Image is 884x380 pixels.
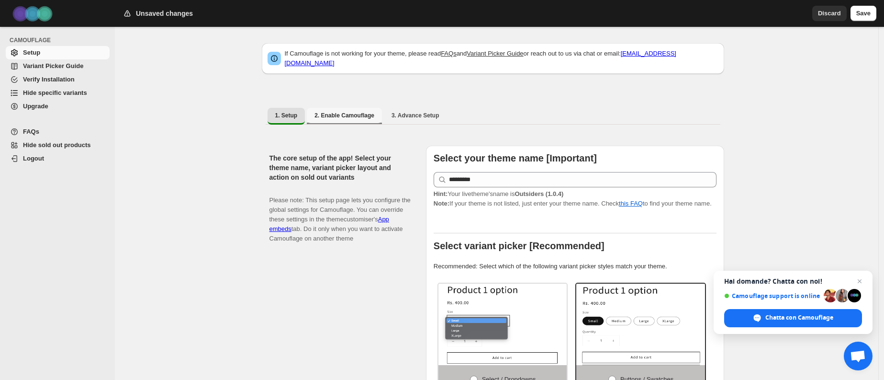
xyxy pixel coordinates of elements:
[850,6,876,21] button: Save
[6,138,110,152] a: Hide sold out products
[392,112,439,119] span: 3. Advance Setup
[856,9,871,18] span: Save
[438,284,567,365] img: Select / Dropdowns
[434,241,604,251] b: Select variant picker [Recommended]
[724,292,820,299] span: Camouflage support is online
[275,112,298,119] span: 1. Setup
[285,49,718,68] p: If Camouflage is not working for your theme, please read and or reach out to us via chat or email:
[724,277,862,285] span: Hai domande? Chatta con noi!
[10,36,110,44] span: CAMOUFLAGE
[576,284,705,365] img: Buttons / Swatches
[812,6,847,21] button: Discard
[6,125,110,138] a: FAQs
[314,112,374,119] span: 2. Enable Camouflage
[136,9,193,18] h2: Unsaved changes
[23,49,40,56] span: Setup
[434,189,716,208] p: If your theme is not listed, just enter your theme name. Check to find your theme name.
[6,86,110,100] a: Hide specific variants
[619,200,643,207] a: this FAQ
[23,62,83,69] span: Variant Picker Guide
[434,200,449,207] strong: Note:
[23,128,39,135] span: FAQs
[434,190,448,197] strong: Hint:
[515,190,563,197] strong: Outsiders (1.0.4)
[6,59,110,73] a: Variant Picker Guide
[844,342,873,370] a: Aprire la chat
[23,89,87,96] span: Hide specific variants
[6,100,110,113] a: Upgrade
[434,190,564,197] span: Your live theme's name is
[6,73,110,86] a: Verify Installation
[467,50,523,57] a: Variant Picker Guide
[23,103,48,110] span: Upgrade
[434,153,597,163] b: Select your theme name [Important]
[23,76,75,83] span: Verify Installation
[6,152,110,165] a: Logout
[23,155,44,162] span: Logout
[434,262,716,271] p: Recommended: Select which of the following variant picker styles match your theme.
[724,309,862,327] span: Chatta con Camouflage
[818,9,841,18] span: Discard
[441,50,457,57] a: FAQs
[23,141,91,149] span: Hide sold out products
[6,46,110,59] a: Setup
[269,186,411,243] p: Please note: This setup page lets you configure the global settings for Camouflage. You can overr...
[269,153,411,182] h2: The core setup of the app! Select your theme name, variant picker layout and action on sold out v...
[765,313,833,322] span: Chatta con Camouflage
